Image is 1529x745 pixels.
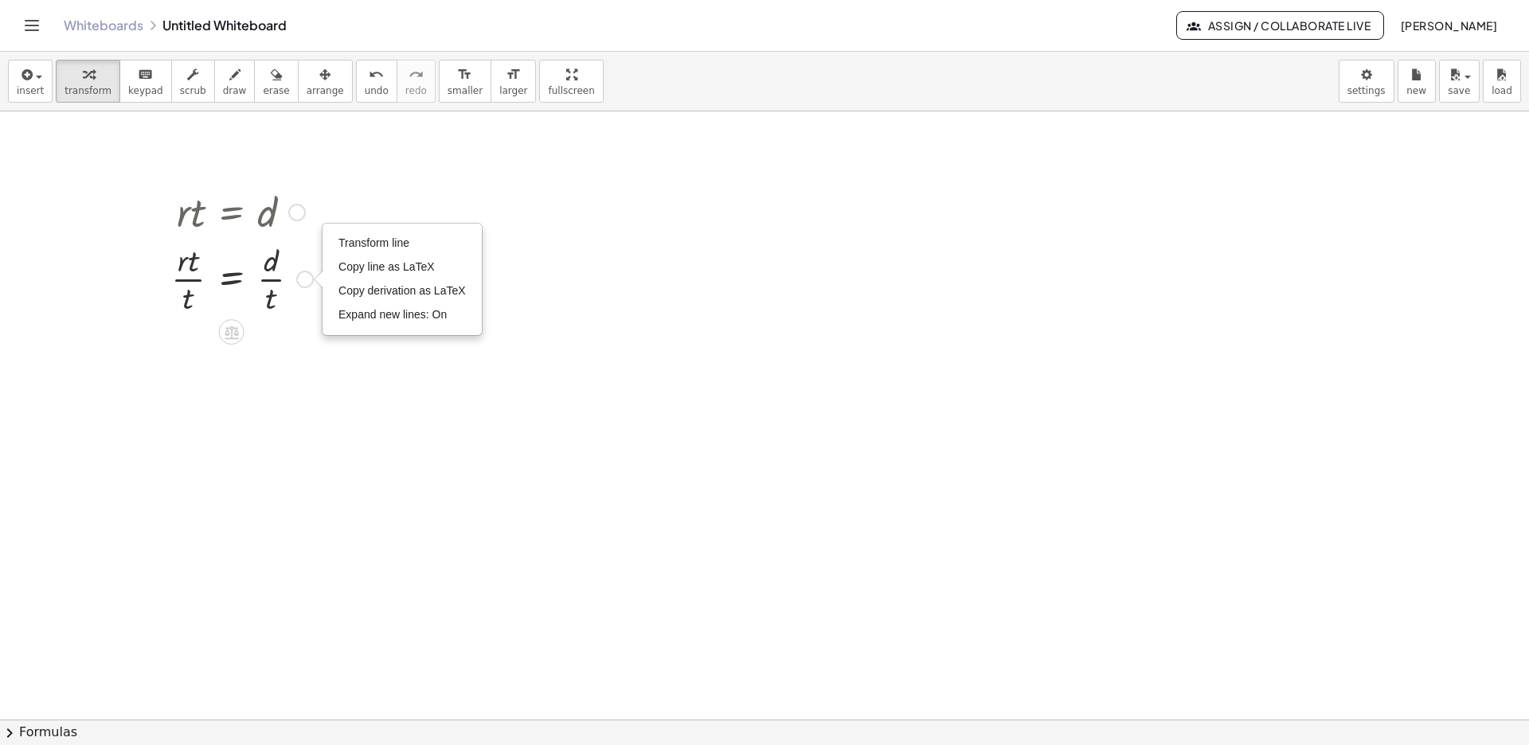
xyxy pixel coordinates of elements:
[338,308,447,321] span: Expand new lines: On
[405,85,427,96] span: redo
[254,60,298,103] button: erase
[539,60,603,103] button: fullscreen
[397,60,436,103] button: redoredo
[65,85,111,96] span: transform
[263,85,289,96] span: erase
[1448,85,1470,96] span: save
[298,60,353,103] button: arrange
[171,60,215,103] button: scrub
[8,60,53,103] button: insert
[1190,18,1371,33] span: Assign / Collaborate Live
[1492,85,1512,96] span: load
[356,60,397,103] button: undoundo
[409,65,424,84] i: redo
[491,60,536,103] button: format_sizelarger
[17,85,44,96] span: insert
[64,18,143,33] a: Whiteboards
[180,85,206,96] span: scrub
[56,60,120,103] button: transform
[1387,11,1510,40] button: [PERSON_NAME]
[138,65,153,84] i: keyboard
[369,65,384,84] i: undo
[365,85,389,96] span: undo
[457,65,472,84] i: format_size
[128,85,163,96] span: keypad
[1483,60,1521,103] button: load
[1400,18,1497,33] span: [PERSON_NAME]
[499,85,527,96] span: larger
[506,65,521,84] i: format_size
[1339,60,1394,103] button: settings
[1347,85,1386,96] span: settings
[219,319,244,345] div: Apply the same math to both sides of the equation
[1176,11,1384,40] button: Assign / Collaborate Live
[338,236,409,249] span: Transform line
[223,85,247,96] span: draw
[439,60,491,103] button: format_sizesmaller
[548,85,594,96] span: fullscreen
[19,13,45,38] button: Toggle navigation
[119,60,172,103] button: keyboardkeypad
[307,85,344,96] span: arrange
[448,85,483,96] span: smaller
[1398,60,1436,103] button: new
[1406,85,1426,96] span: new
[214,60,256,103] button: draw
[1439,60,1480,103] button: save
[338,260,435,273] span: Copy line as LaTeX
[338,284,466,297] span: Copy derivation as LaTeX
